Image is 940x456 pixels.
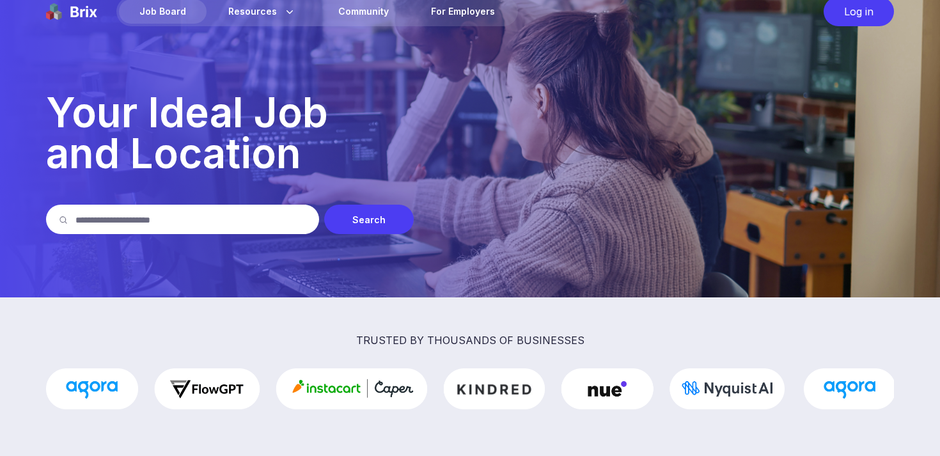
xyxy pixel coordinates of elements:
div: Search [324,205,414,234]
p: Your Ideal Job and Location [46,92,894,174]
